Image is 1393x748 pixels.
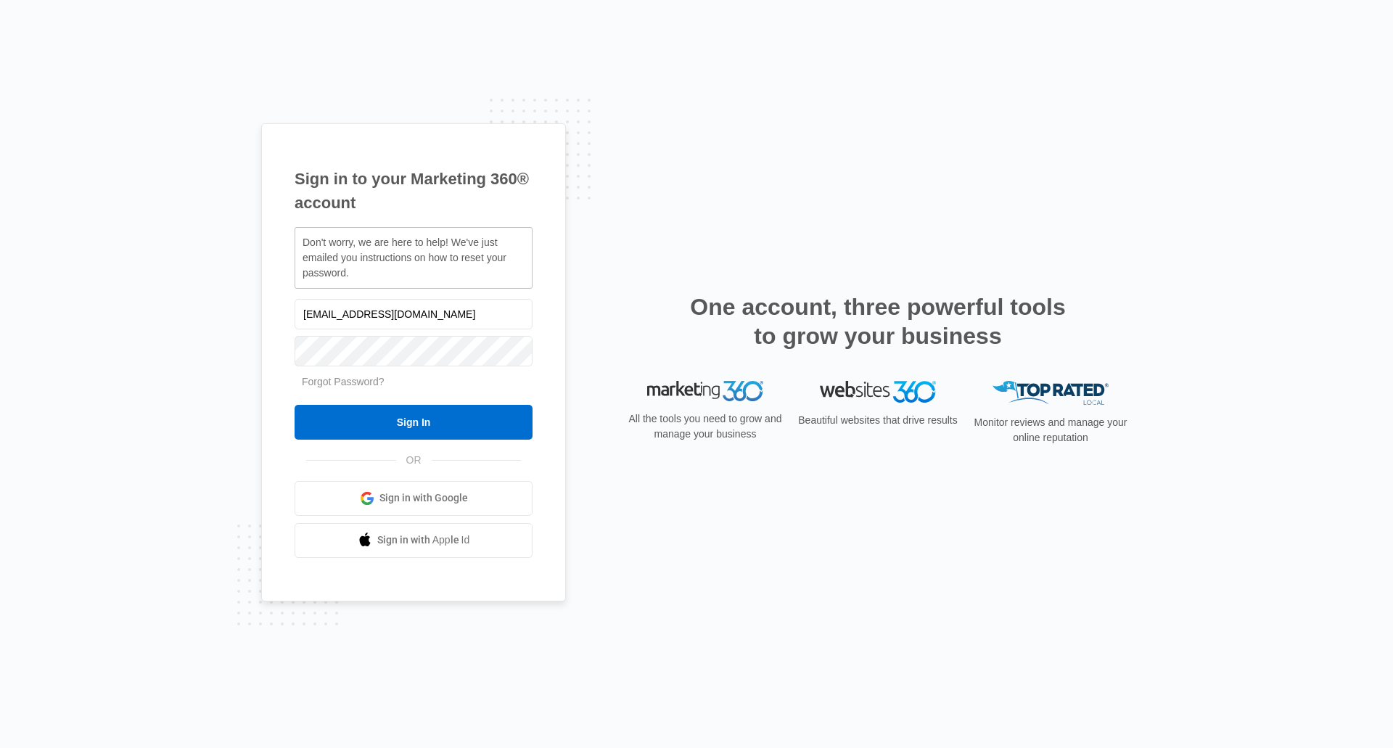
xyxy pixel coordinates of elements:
input: Email [295,299,533,329]
span: Don't worry, we are here to help! We've just emailed you instructions on how to reset your password. [303,237,506,279]
input: Sign In [295,405,533,440]
img: Websites 360 [820,381,936,402]
p: All the tools you need to grow and manage your business [624,411,786,442]
span: Sign in with Google [379,490,468,506]
p: Beautiful websites that drive results [797,413,959,428]
p: Monitor reviews and manage your online reputation [969,415,1132,445]
img: Top Rated Local [993,381,1109,405]
span: Sign in with Apple Id [377,533,470,548]
span: OR [396,453,432,468]
h2: One account, three powerful tools to grow your business [686,292,1070,350]
h1: Sign in to your Marketing 360® account [295,167,533,215]
a: Forgot Password? [302,376,385,387]
img: Marketing 360 [647,381,763,401]
a: Sign in with Google [295,481,533,516]
a: Sign in with Apple Id [295,523,533,558]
